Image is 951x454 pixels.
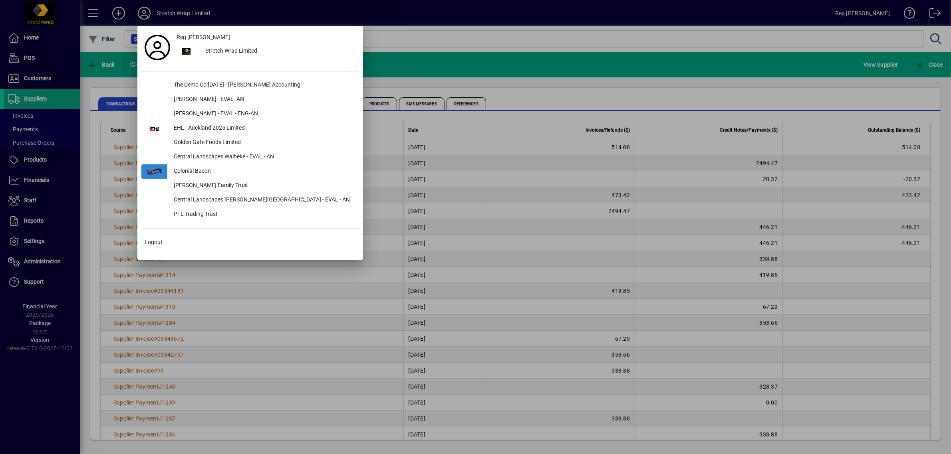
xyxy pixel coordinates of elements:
div: Colonial Bacon [167,164,359,179]
button: The Demo Co [DATE] - [PERSON_NAME] Accounting [141,78,359,93]
div: [PERSON_NAME] Family Trust [167,179,359,193]
a: Reg [PERSON_NAME] [173,30,359,44]
div: PTL Trading Trust [167,207,359,222]
button: Logout [141,235,359,249]
button: Central Landscapes Waiheke - EVAL - AN [141,150,359,164]
button: [PERSON_NAME] - EVAL -AN [141,93,359,107]
div: [PERSON_NAME] - EVAL -AN [167,93,359,107]
div: Stretch Wrap Limited [199,44,359,59]
span: Logout [145,238,163,247]
button: EHL - Auckland 2025 Limited [141,121,359,136]
button: [PERSON_NAME] - EVAL - ENG-AN [141,107,359,121]
div: The Demo Co [DATE] - [PERSON_NAME] Accounting [167,78,359,93]
button: Golden Gate Foods Limited [141,136,359,150]
button: Stretch Wrap Limited [173,44,359,59]
div: EHL - Auckland 2025 Limited [167,121,359,136]
button: Central Landscapes [PERSON_NAME][GEOGRAPHIC_DATA] - EVAL - AN [141,193,359,207]
span: Reg [PERSON_NAME] [177,33,230,41]
button: Colonial Bacon [141,164,359,179]
div: [PERSON_NAME] - EVAL - ENG-AN [167,107,359,121]
div: Central Landscapes Waiheke - EVAL - AN [167,150,359,164]
a: Profile [141,40,173,55]
button: [PERSON_NAME] Family Trust [141,179,359,193]
div: Golden Gate Foods Limited [167,136,359,150]
button: PTL Trading Trust [141,207,359,222]
div: Central Landscapes [PERSON_NAME][GEOGRAPHIC_DATA] - EVAL - AN [167,193,359,207]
